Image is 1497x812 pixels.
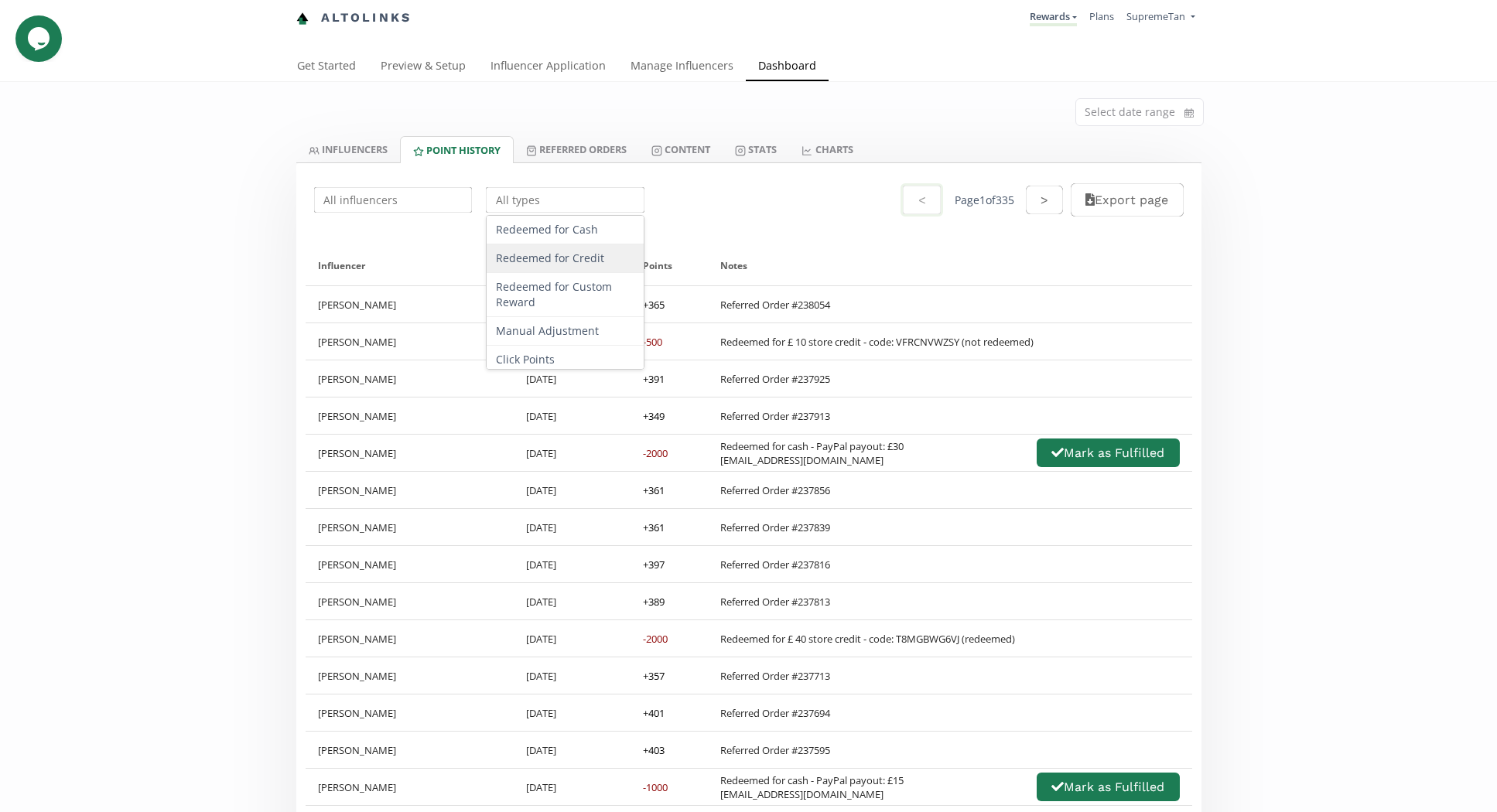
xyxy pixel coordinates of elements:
button: Export page [1071,183,1183,217]
div: Redeemed for Cash [487,216,644,244]
div: [PERSON_NAME] [306,472,514,508]
div: [DATE] [514,657,631,694]
svg: calendar [1184,105,1194,121]
div: [PERSON_NAME] [306,435,514,471]
button: > [1026,186,1063,214]
div: [PERSON_NAME] [306,583,514,619]
div: Referred Order #237839 [720,520,830,534]
div: Influencer [318,246,502,285]
a: INFLUENCERS [296,136,400,162]
div: [DATE] [514,472,631,508]
div: Click Points [487,346,644,374]
div: [PERSON_NAME] [306,657,514,694]
span: SupremeTan [1126,9,1185,23]
div: [DATE] [514,620,631,657]
div: -1000 [643,780,668,794]
div: Referred Order #237813 [720,595,830,609]
a: Referred Orders [514,136,639,162]
div: Referred Order #237913 [720,409,830,423]
div: Referred Order #237694 [720,706,830,720]
div: + 397 [643,558,665,571]
div: Redeemed for cash - PayPal payout: £30 [EMAIL_ADDRESS][DOMAIN_NAME] [720,439,904,467]
div: Notes [720,246,1180,285]
div: [PERSON_NAME] [306,769,514,805]
a: Stats [723,136,789,162]
a: Get Started [285,52,368,83]
div: + 401 [643,706,665,720]
div: Redeemed for £ 40 store credit - code: T8MGBWG6VJ (redeemed) [720,632,1015,646]
div: [DATE] [514,732,631,768]
button: Mark as Fulfilled [1037,438,1179,467]
iframe: chat widget [15,15,65,62]
div: [PERSON_NAME] [306,397,514,434]
a: CHARTS [789,136,865,162]
div: Referred Order #237595 [720,743,830,757]
a: Dashboard [746,52,829,83]
div: [PERSON_NAME] [306,360,514,397]
div: + 357 [643,669,665,683]
input: All influencers [312,185,475,215]
div: Manual Adjustment [487,317,644,346]
button: Mark as Fulfilled [1037,773,1179,801]
a: Manage Influencers [618,52,746,83]
div: Referred Order #237816 [720,558,830,571]
div: Redeemed for Custom Reward [487,273,644,317]
div: Referred Order #237856 [720,483,830,497]
div: [PERSON_NAME] [306,620,514,657]
div: Points [643,246,696,285]
div: Redeemed for cash - PayPal payout: £15 [EMAIL_ADDRESS][DOMAIN_NAME] [720,773,904,801]
div: Redeemed for Credit [487,244,644,273]
div: + 391 [643,372,665,386]
div: + 365 [643,298,665,312]
div: [DATE] [514,360,631,397]
div: -2000 [643,632,668,646]
div: [DATE] [514,509,631,545]
div: [PERSON_NAME] [306,509,514,545]
div: [DATE] [514,769,631,805]
div: [PERSON_NAME] [306,732,514,768]
img: favicon-32x32.png [296,12,309,25]
div: Page 1 of 335 [955,193,1014,208]
a: Plans [1089,9,1114,23]
div: Redeemed for £ 10 store credit - code: VFRCNVWZSY (not redeemed) [720,335,1034,349]
div: [DATE] [514,397,631,434]
div: + 389 [643,595,665,609]
div: -2000 [643,446,668,460]
div: [DATE] [514,546,631,582]
div: Referred Order #237713 [720,669,830,683]
div: + 403 [643,743,665,757]
a: Preview & Setup [368,52,478,83]
div: [DATE] [514,694,631,731]
a: Point HISTORY [400,136,514,163]
a: SupremeTan [1126,9,1195,27]
input: All types [484,185,647,215]
div: + 349 [643,409,665,423]
div: Referred Order #238054 [720,298,830,312]
div: + 361 [643,483,665,497]
div: [PERSON_NAME] [306,546,514,582]
a: Altolinks [296,5,412,31]
div: [PERSON_NAME] [306,694,514,731]
a: Rewards [1030,9,1077,26]
a: Influencer Application [478,52,618,83]
div: [PERSON_NAME] [306,286,514,322]
div: + 361 [643,520,665,534]
a: Content [639,136,723,162]
div: [PERSON_NAME] [306,323,514,360]
div: [DATE] [514,435,631,471]
div: [DATE] [514,583,631,619]
button: < [901,183,942,217]
div: Referred Order #237925 [720,372,830,386]
div: -500 [643,335,662,349]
